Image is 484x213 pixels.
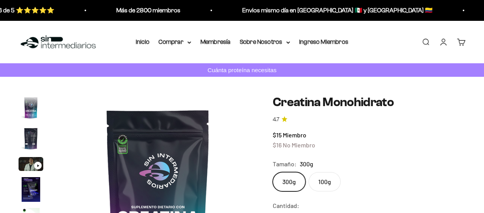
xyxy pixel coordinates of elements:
p: Más de 2800 miembros [114,5,178,15]
summary: Comprar [159,37,191,47]
img: Creatina Monohidrato [19,177,43,202]
span: Miembro [283,131,306,139]
a: Ingreso Miembros [299,39,348,45]
span: 4.7 [273,115,279,124]
a: 4.74.7 de 5.0 estrellas [273,115,465,124]
button: Ir al artículo 3 [19,157,43,173]
span: No Miembro [283,141,315,149]
span: $15 [273,131,282,139]
button: Ir al artículo 4 [19,177,43,204]
img: Creatina Monohidrato [19,126,43,151]
label: Cantidad: [273,201,299,211]
span: 300g [300,159,313,169]
span: $16 [273,141,282,149]
summary: Sobre Nosotros [240,37,290,47]
p: Cuánta proteína necesitas [205,65,279,75]
p: Envios mismo día en [GEOGRAPHIC_DATA] 🇲🇽 y [GEOGRAPHIC_DATA] 🇨🇴 [240,5,431,15]
a: Inicio [136,39,149,45]
button: Ir al artículo 2 [19,126,43,153]
legend: Tamaño: [273,159,297,169]
img: Creatina Monohidrato [19,95,43,120]
button: Ir al artículo 1 [19,95,43,122]
a: Membresía [200,39,231,45]
h1: Creatina Monohidrato [273,95,465,109]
